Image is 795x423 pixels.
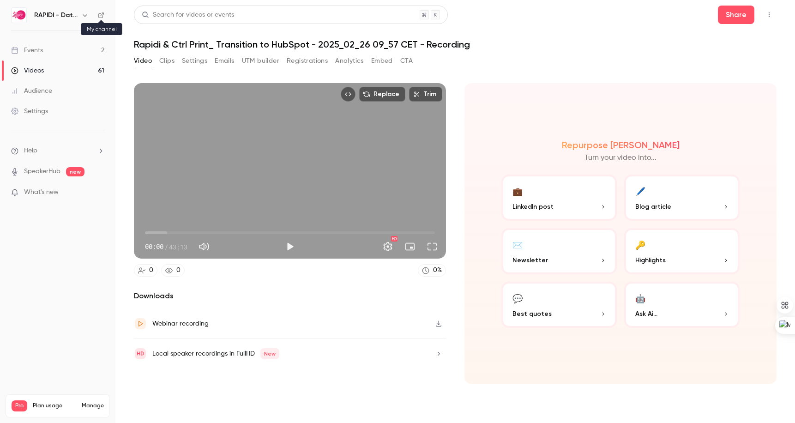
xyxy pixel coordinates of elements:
[12,400,27,411] span: Pro
[24,187,59,197] span: What's new
[11,146,104,156] li: help-dropdown-opener
[423,237,441,256] button: Full screen
[15,15,22,22] img: logo_orange.svg
[635,309,657,319] span: Ask Ai...
[635,202,671,211] span: Blog article
[145,242,187,252] div: 00:00
[624,282,740,328] button: 🤖Ask Ai...
[371,54,393,68] button: Embed
[134,264,157,277] a: 0
[92,54,99,61] img: tab_keywords_by_traffic_grey.svg
[25,54,32,61] img: tab_domain_overview_orange.svg
[242,54,279,68] button: UTM builder
[635,255,666,265] span: Highlights
[281,237,299,256] button: Play
[512,202,554,211] span: LinkedIn post
[400,54,413,68] button: CTA
[169,242,187,252] span: 43:13
[134,290,446,302] h2: Downloads
[584,152,656,163] p: Turn your video into...
[145,242,163,252] span: 00:00
[161,264,185,277] a: 0
[164,242,168,252] span: /
[195,237,213,256] button: Mute
[335,54,364,68] button: Analytics
[24,24,102,31] div: Domain: [DOMAIN_NAME]
[11,66,44,75] div: Videos
[215,54,234,68] button: Emails
[11,46,43,55] div: Events
[512,255,548,265] span: Newsletter
[512,309,552,319] span: Best quotes
[762,7,777,22] button: Top Bar Actions
[287,54,328,68] button: Registrations
[93,188,104,197] iframe: Noticeable Trigger
[82,402,104,410] a: Manage
[624,228,740,274] button: 🔑Highlights
[635,184,645,198] div: 🖊️
[501,282,617,328] button: 💬Best quotes
[152,318,209,329] div: Webinar recording
[34,11,78,20] h6: RAPIDI - Data Integration Solutions
[501,175,617,221] button: 💼LinkedIn post
[24,167,60,176] a: SpeakerHub
[152,348,279,359] div: Local speaker recordings in FullHD
[26,15,45,22] div: v 4.0.25
[176,266,181,275] div: 0
[102,54,156,60] div: Keywords by Traffic
[401,237,419,256] button: Turn on miniplayer
[134,39,777,50] h1: Rapidi & Ctrl Print_ Transition to HubSpot - 2025_02_26 09_57 CET - Recording
[12,8,26,23] img: RAPIDI - Data Integration Solutions
[635,291,645,305] div: 🤖
[359,87,405,102] button: Replace
[512,184,523,198] div: 💼
[501,228,617,274] button: ✉️Newsletter
[159,54,175,68] button: Clips
[11,107,48,116] div: Settings
[433,266,442,275] div: 0 %
[182,54,207,68] button: Settings
[24,146,37,156] span: Help
[142,10,234,20] div: Search for videos or events
[512,237,523,252] div: ✉️
[512,291,523,305] div: 💬
[635,237,645,252] div: 🔑
[260,348,279,359] span: New
[624,175,740,221] button: 🖊️Blog article
[134,54,152,68] button: Video
[33,402,76,410] span: Plan usage
[15,24,22,31] img: website_grey.svg
[379,237,397,256] button: Settings
[409,87,442,102] button: Trim
[391,236,397,242] div: HD
[418,264,446,277] a: 0%
[66,167,84,176] span: new
[341,87,355,102] button: Embed video
[562,139,680,151] h2: Repurpose [PERSON_NAME]
[35,54,83,60] div: Domain Overview
[11,86,52,96] div: Audience
[718,6,754,24] button: Share
[149,266,153,275] div: 0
